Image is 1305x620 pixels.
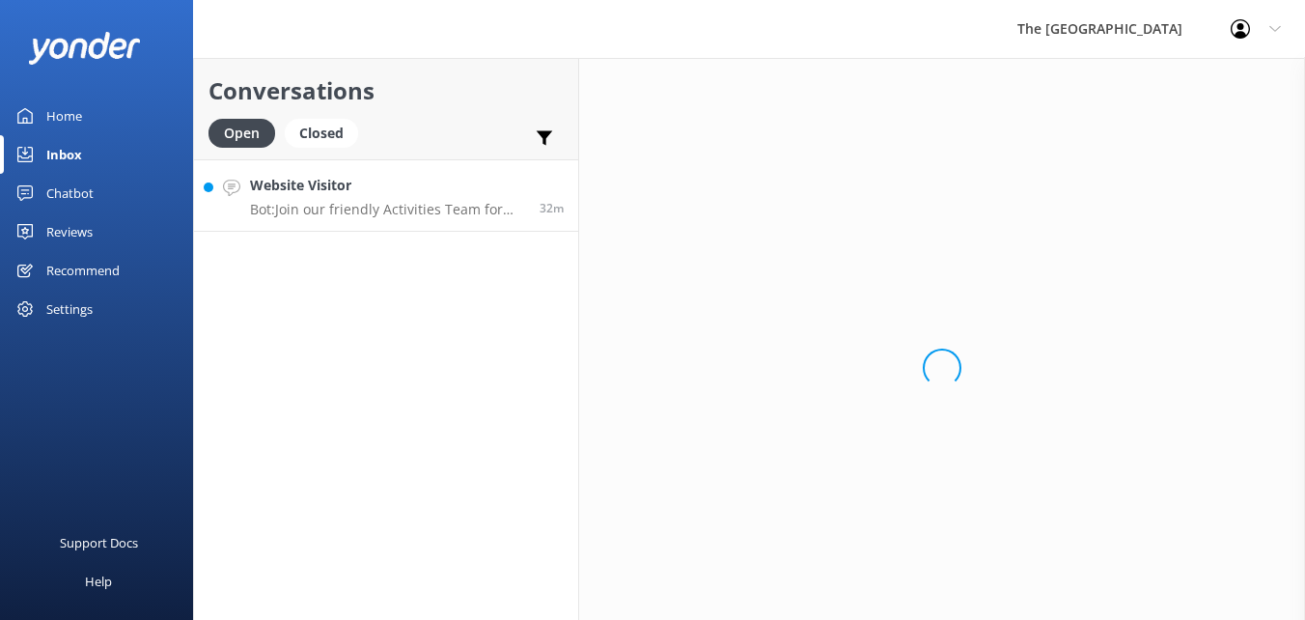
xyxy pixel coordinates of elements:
div: Settings [46,290,93,328]
div: Closed [285,119,358,148]
a: Closed [285,122,368,143]
span: 08:49am 12-Aug-2025 (UTC -10:00) Pacific/Honolulu [540,200,564,216]
h2: Conversations [208,72,564,109]
div: Chatbot [46,174,94,212]
a: Website VisitorBot:Join our friendly Activities Team for Fish Feeding at 1.30pm daily, [DATE] to ... [194,159,578,232]
a: Open [208,122,285,143]
p: Bot: Join our friendly Activities Team for Fish Feeding at 1.30pm daily, [DATE] to [DATE]. [250,201,525,218]
h4: Website Visitor [250,175,525,196]
div: Help [85,562,112,601]
div: Support Docs [60,523,138,562]
div: Home [46,97,82,135]
div: Open [208,119,275,148]
img: yonder-white-logo.png [29,32,140,64]
div: Reviews [46,212,93,251]
div: Recommend [46,251,120,290]
div: Inbox [46,135,82,174]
